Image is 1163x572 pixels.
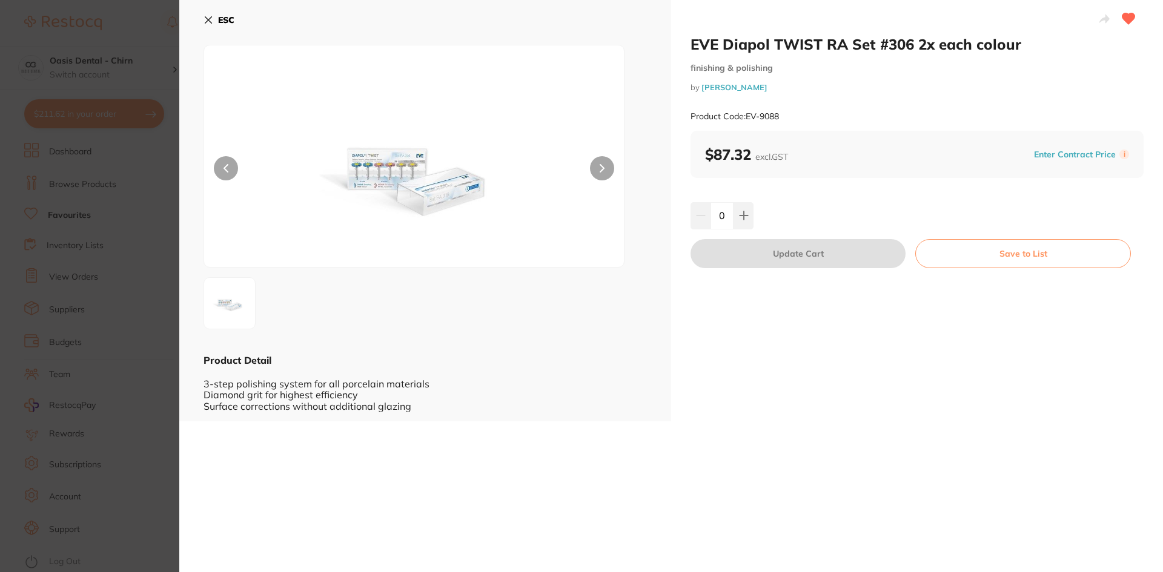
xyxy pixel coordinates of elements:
[218,15,234,25] b: ESC
[691,63,1144,73] small: finishing & polishing
[691,111,779,122] small: Product Code: EV-9088
[204,10,234,30] button: ESC
[691,83,1144,92] small: by
[691,239,906,268] button: Update Cart
[204,354,271,366] b: Product Detail
[755,151,788,162] span: excl. GST
[915,239,1131,268] button: Save to List
[691,35,1144,53] h2: EVE Diapol TWIST RA Set #306 2x each colour
[701,82,767,92] a: [PERSON_NAME]
[1030,149,1119,160] button: Enter Contract Price
[705,145,788,163] b: $87.32
[288,76,540,267] img: anBn
[208,281,251,325] img: anBn
[1119,150,1129,159] label: i
[204,367,647,412] div: 3-step polishing system for all porcelain materials Diamond grit for highest efficiency Surface c...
